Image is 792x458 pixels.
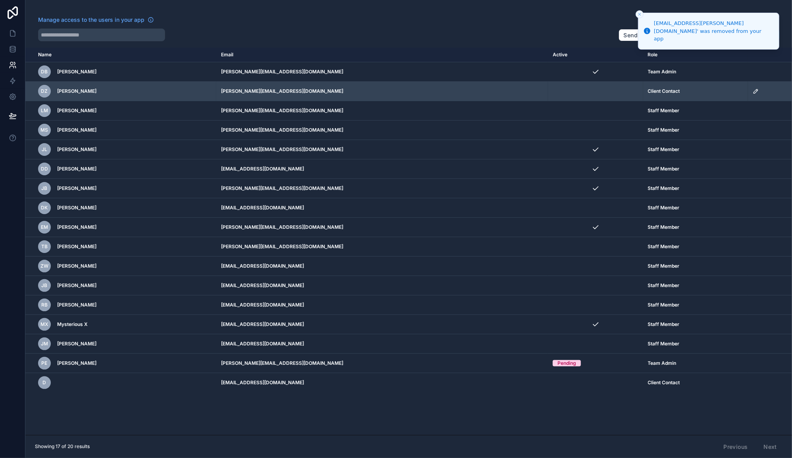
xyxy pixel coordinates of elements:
span: MS [41,127,48,133]
span: Manage access to the users in your app [38,16,144,24]
span: JB [42,282,48,289]
div: scrollable content [25,48,792,435]
span: Staff Member [648,263,680,269]
td: [PERSON_NAME][EMAIL_ADDRESS][DOMAIN_NAME] [216,82,548,101]
span: Staff Member [648,341,680,347]
span: [PERSON_NAME] [57,282,96,289]
span: [PERSON_NAME] [57,205,96,211]
span: Mysterious X [57,321,88,328]
span: DZ [41,88,48,94]
span: Team Admin [648,360,677,366]
td: [EMAIL_ADDRESS][DOMAIN_NAME] [216,198,548,218]
span: [PERSON_NAME] [57,263,96,269]
span: Staff Member [648,224,680,230]
td: [PERSON_NAME][EMAIL_ADDRESS][DOMAIN_NAME] [216,237,548,257]
div: [EMAIL_ADDRESS][PERSON_NAME][DOMAIN_NAME]' was removed from your app [654,19,773,43]
span: [PERSON_NAME] [57,360,96,366]
td: [EMAIL_ADDRESS][DOMAIN_NAME] [216,159,548,179]
span: EM [41,224,48,230]
div: Pending [557,360,576,366]
td: [PERSON_NAME][EMAIL_ADDRESS][DOMAIN_NAME] [216,354,548,373]
span: d [43,379,46,386]
span: Staff Member [648,321,680,328]
span: Staff Member [648,185,680,192]
span: Client Contact [648,379,680,386]
span: Staff Member [648,166,680,172]
td: [EMAIL_ADDRESS][DOMAIN_NAME] [216,334,548,354]
span: TB [41,243,48,250]
a: Manage access to the users in your app [38,16,154,24]
span: Staff Member [648,146,680,153]
td: [EMAIL_ADDRESS][DOMAIN_NAME] [216,276,548,295]
span: [PERSON_NAME] [57,69,96,75]
td: [EMAIL_ADDRESS][DOMAIN_NAME] [216,295,548,315]
button: Send invite [PERSON_NAME] [619,29,709,42]
span: ZW [40,263,48,269]
span: JM [41,341,48,347]
span: [PERSON_NAME] [57,185,96,192]
td: [EMAIL_ADDRESS][DOMAIN_NAME] [216,257,548,276]
span: Staff Member [648,302,680,308]
span: Staff Member [648,282,680,289]
span: [PERSON_NAME] [57,166,96,172]
td: [EMAIL_ADDRESS][DOMAIN_NAME] [216,315,548,334]
span: DK [41,205,48,211]
span: LM [41,107,48,114]
span: Staff Member [648,107,680,114]
span: [PERSON_NAME] [57,107,96,114]
span: [PERSON_NAME] [57,146,96,153]
span: DB [41,69,48,75]
td: [PERSON_NAME][EMAIL_ADDRESS][DOMAIN_NAME] [216,140,548,159]
th: Email [216,48,548,62]
span: PE [42,360,48,366]
td: [PERSON_NAME][EMAIL_ADDRESS][DOMAIN_NAME] [216,62,548,82]
span: MX [41,321,48,328]
span: [PERSON_NAME] [57,302,96,308]
td: [PERSON_NAME][EMAIL_ADDRESS][DOMAIN_NAME] [216,121,548,140]
span: [PERSON_NAME] [57,88,96,94]
span: Showing 17 of 20 results [35,443,90,450]
th: Active [548,48,643,62]
span: Staff Member [648,243,680,250]
span: [PERSON_NAME] [57,243,96,250]
span: Staff Member [648,205,680,211]
span: JB [42,185,48,192]
span: [PERSON_NAME] [57,127,96,133]
td: [EMAIL_ADDRESS][DOMAIN_NAME] [216,373,548,393]
span: Team Admin [648,69,677,75]
span: Client Contact [648,88,680,94]
td: [PERSON_NAME][EMAIL_ADDRESS][DOMAIN_NAME] [216,218,548,237]
td: [PERSON_NAME][EMAIL_ADDRESS][DOMAIN_NAME] [216,179,548,198]
td: [PERSON_NAME][EMAIL_ADDRESS][DOMAIN_NAME] [216,101,548,121]
span: [PERSON_NAME] [57,341,96,347]
span: Staff Member [648,127,680,133]
th: Role [643,48,748,62]
span: RB [41,302,48,308]
span: JL [42,146,47,153]
button: Close toast [636,10,644,18]
span: DD [41,166,48,172]
th: Name [25,48,216,62]
span: [PERSON_NAME] [57,224,96,230]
